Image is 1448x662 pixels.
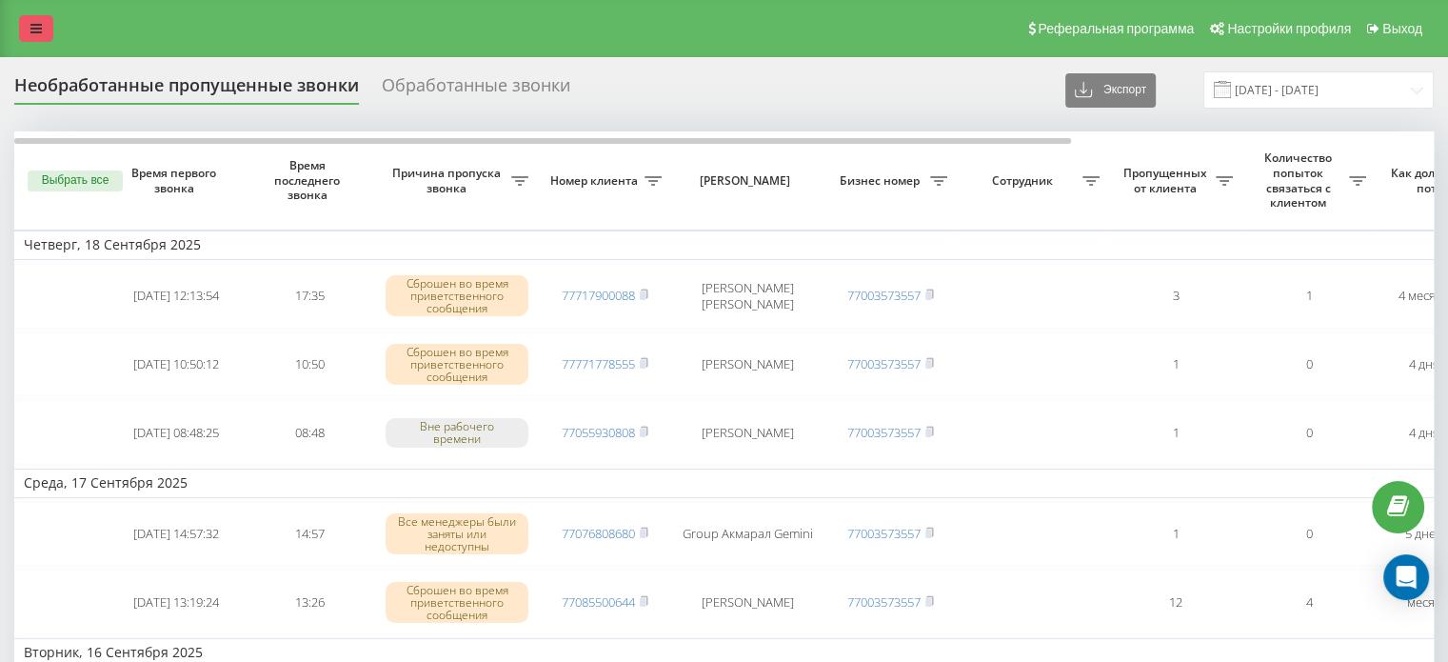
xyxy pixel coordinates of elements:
button: Экспорт [1065,73,1156,108]
span: [PERSON_NAME] [687,173,807,189]
td: 3 [1109,264,1242,329]
div: Сброшен во время приветственного сообщения [386,344,528,386]
td: 1 [1109,400,1242,465]
td: [DATE] 08:48:25 [109,400,243,465]
a: 77771778555 [562,355,635,372]
td: 0 [1242,400,1376,465]
td: 4 [1242,570,1376,634]
div: Open Intercom Messenger [1383,554,1429,600]
td: Group Акмарал Gemini [671,502,823,567]
a: 77717900088 [562,287,635,304]
span: Причина пропуска звонка [386,166,511,195]
td: [PERSON_NAME] [671,332,823,397]
td: 12 [1109,570,1242,634]
td: 1 [1242,264,1376,329]
td: [DATE] 14:57:32 [109,502,243,567]
div: Сброшен во время приветственного сообщения [386,582,528,624]
a: 77076808680 [562,525,635,542]
td: 08:48 [243,400,376,465]
td: [DATE] 13:19:24 [109,570,243,634]
span: Сотрудник [966,173,1082,189]
a: 77003573557 [847,424,921,441]
a: 77055930808 [562,424,635,441]
div: Вне рабочего времени [386,418,528,447]
td: [PERSON_NAME] [671,400,823,465]
span: Время первого звонка [125,166,228,195]
a: 77003573557 [847,287,921,304]
div: Сброшен во время приветственного сообщения [386,275,528,317]
td: [DATE] 12:13:54 [109,264,243,329]
div: Обработанные звонки [382,75,570,105]
td: 17:35 [243,264,376,329]
a: 77003573557 [847,525,921,542]
td: 1 [1109,502,1242,567]
td: 0 [1242,332,1376,397]
a: 77003573557 [847,593,921,611]
td: [DATE] 10:50:12 [109,332,243,397]
span: Реферальная программа [1038,21,1194,36]
td: [PERSON_NAME] [671,570,823,634]
span: Пропущенных от клиента [1119,166,1216,195]
span: Количество попыток связаться с клиентом [1252,150,1349,210]
a: 77003573557 [847,355,921,372]
td: 1 [1109,332,1242,397]
td: [PERSON_NAME] [PERSON_NAME] [671,264,823,329]
button: Выбрать все [28,171,123,191]
td: 10:50 [243,332,376,397]
div: Необработанные пропущенные звонки [14,75,359,105]
td: 13:26 [243,570,376,634]
td: 0 [1242,502,1376,567]
div: Все менеджеры были заняты или недоступны [386,513,528,555]
span: Бизнес номер [833,173,930,189]
span: Настройки профиля [1227,21,1351,36]
a: 77085500644 [562,593,635,611]
span: Номер клиента [547,173,645,189]
span: Выход [1382,21,1422,36]
td: 14:57 [243,502,376,567]
span: Время последнего звонка [258,158,361,203]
